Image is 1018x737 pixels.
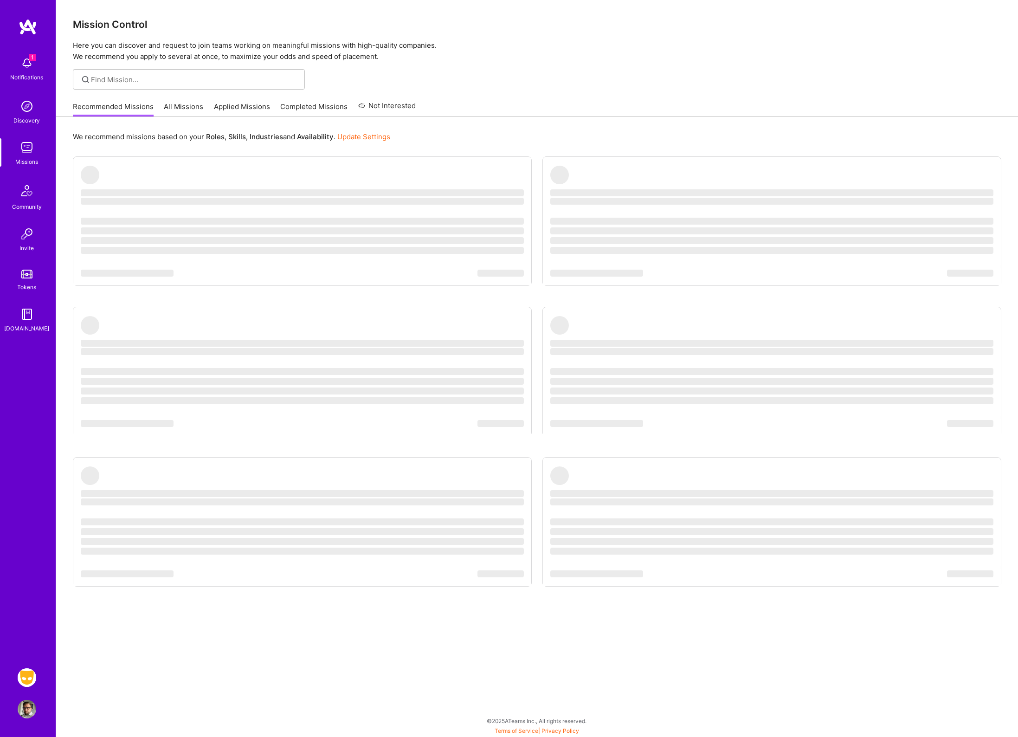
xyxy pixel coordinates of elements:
[495,727,538,734] a: Terms of Service
[337,132,390,141] a: Update Settings
[19,19,37,35] img: logo
[18,225,36,243] img: Invite
[250,132,283,141] b: Industries
[20,243,34,253] div: Invite
[73,132,390,142] p: We recommend missions based on your , , and .
[73,40,1001,62] p: Here you can discover and request to join teams working on meaningful missions with high-quality ...
[5,323,50,333] div: [DOMAIN_NAME]
[15,700,39,718] a: User Avatar
[16,180,38,202] img: Community
[297,132,334,141] b: Availability
[56,709,1018,732] div: © 2025 ATeams Inc., All rights reserved.
[281,102,348,117] a: Completed Missions
[495,727,579,734] span: |
[358,100,416,117] a: Not Interested
[73,102,154,117] a: Recommended Missions
[541,727,579,734] a: Privacy Policy
[18,97,36,116] img: discovery
[29,54,36,61] span: 1
[18,668,36,687] img: Grindr: Mobile + BE + Cloud
[73,19,1001,30] h3: Mission Control
[12,202,42,212] div: Community
[18,138,36,157] img: teamwork
[14,116,40,125] div: Discovery
[18,54,36,72] img: bell
[21,270,32,278] img: tokens
[18,700,36,718] img: User Avatar
[164,102,204,117] a: All Missions
[15,668,39,687] a: Grindr: Mobile + BE + Cloud
[206,132,225,141] b: Roles
[18,305,36,323] img: guide book
[214,102,270,117] a: Applied Missions
[11,72,44,82] div: Notifications
[18,282,37,292] div: Tokens
[228,132,246,141] b: Skills
[80,74,91,85] i: icon SearchGrey
[16,157,39,167] div: Missions
[91,75,298,84] input: Find Mission...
